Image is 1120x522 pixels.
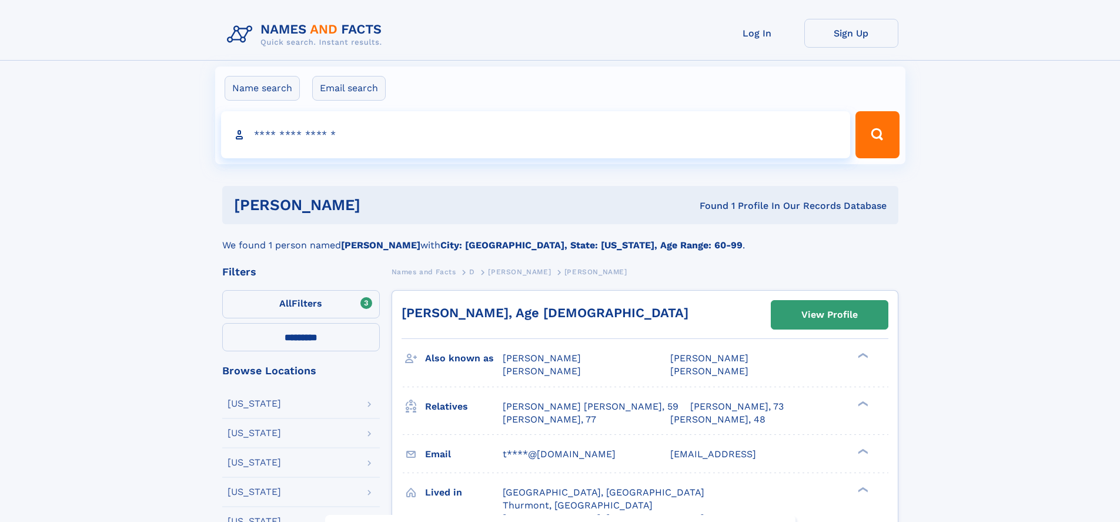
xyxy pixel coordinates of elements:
[279,298,292,309] span: All
[425,483,503,503] h3: Lived in
[222,267,380,277] div: Filters
[392,264,456,279] a: Names and Facts
[855,111,899,158] button: Search Button
[228,428,281,438] div: [US_STATE]
[222,365,380,376] div: Browse Locations
[221,111,851,158] input: search input
[503,365,581,377] span: [PERSON_NAME]
[855,352,869,360] div: ❯
[503,400,678,413] a: [PERSON_NAME] [PERSON_NAME], 59
[564,268,627,276] span: [PERSON_NAME]
[488,268,551,276] span: [PERSON_NAME]
[530,200,887,212] div: Found 1 Profile In Our Records Database
[222,290,380,318] label: Filters
[670,353,748,364] span: [PERSON_NAME]
[234,198,530,212] h1: [PERSON_NAME]
[801,301,858,328] div: View Profile
[469,264,475,279] a: D
[710,19,804,48] a: Log In
[804,19,898,48] a: Sign Up
[670,413,765,426] a: [PERSON_NAME], 48
[312,76,386,101] label: Email search
[228,399,281,408] div: [US_STATE]
[341,240,420,251] b: [PERSON_NAME]
[670,448,756,460] span: [EMAIL_ADDRESS]
[228,487,281,497] div: [US_STATE]
[425,444,503,464] h3: Email
[222,19,392,51] img: Logo Names and Facts
[469,268,475,276] span: D
[690,400,784,413] a: [PERSON_NAME], 73
[855,447,869,455] div: ❯
[222,224,898,252] div: We found 1 person named with .
[855,400,869,407] div: ❯
[425,348,503,368] h3: Also known as
[855,486,869,493] div: ❯
[228,458,281,467] div: [US_STATE]
[670,365,748,377] span: [PERSON_NAME]
[488,264,551,279] a: [PERSON_NAME]
[440,240,743,251] b: City: [GEOGRAPHIC_DATA], State: [US_STATE], Age Range: 60-99
[503,487,704,498] span: [GEOGRAPHIC_DATA], [GEOGRAPHIC_DATA]
[402,305,688,320] a: [PERSON_NAME], Age [DEMOGRAPHIC_DATA]
[503,413,596,426] a: [PERSON_NAME], 77
[425,397,503,417] h3: Relatives
[503,500,653,511] span: Thurmont, [GEOGRAPHIC_DATA]
[503,353,581,364] span: [PERSON_NAME]
[771,301,888,329] a: View Profile
[225,76,300,101] label: Name search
